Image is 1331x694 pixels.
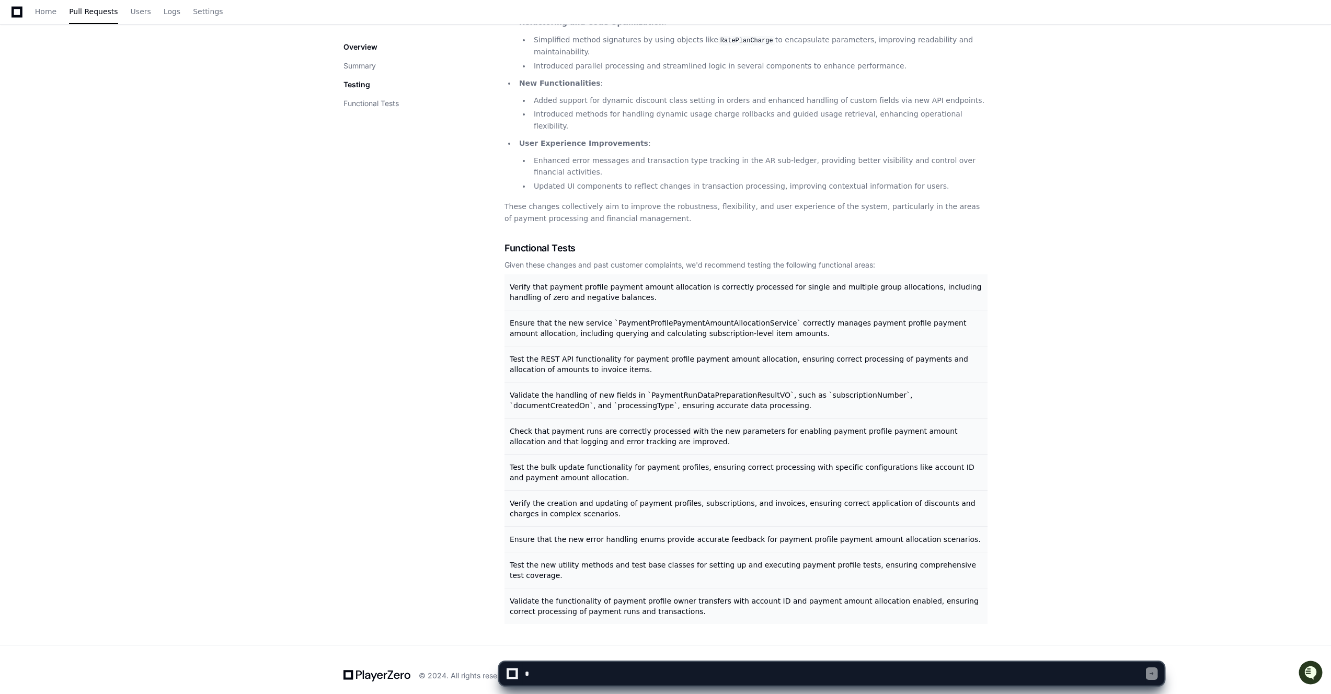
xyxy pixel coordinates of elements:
p: Overview [343,42,377,52]
button: Functional Tests [343,98,399,109]
p: : [519,77,988,89]
span: Ensure that the new error handling enums provide accurate feedback for payment profile payment am... [510,535,981,543]
code: RatePlanCharge [718,36,775,45]
div: We're offline, but we'll be back soon! [36,88,152,97]
span: Validate the functionality of payment profile owner transfers with account ID and payment amount ... [510,597,979,616]
span: Verify the creation and updating of payment profiles, subscriptions, and invoices, ensuring corre... [510,499,976,518]
span: Settings [193,8,223,15]
span: Test the bulk update functionality for payment profiles, ensuring correct processing with specifi... [510,463,974,482]
iframe: Open customer support [1298,660,1326,688]
span: Pull Requests [69,8,118,15]
li: Added support for dynamic discount class setting in orders and enhanced handling of custom fields... [531,95,988,107]
div: Welcome [10,42,190,59]
strong: User Experience Improvements [519,139,648,147]
span: Ensure that the new service `PaymentProfilePaymentAmountAllocationService` correctly manages paym... [510,319,966,338]
span: Pylon [104,110,127,118]
li: Updated UI components to reflect changes in transaction processing, improving contextual informat... [531,180,988,192]
span: Users [131,8,151,15]
span: Home [35,8,56,15]
span: Logs [164,8,180,15]
span: Verify that payment profile payment amount allocation is correctly processed for single and multi... [510,283,981,302]
div: Start new chat [36,78,171,88]
span: Validate the handling of new fields in `PaymentRunDataPreparationResultVO`, such as `subscription... [510,391,913,410]
div: Given these changes and past customer complaints, we'd recommend testing the following functional... [504,260,988,270]
span: Test the new utility methods and test base classes for setting up and executing payment profile t... [510,561,976,580]
img: PlayerZero [10,10,31,31]
li: Introduced methods for handling dynamic usage charge rollbacks and guided usage retrieval, enhanc... [531,108,988,132]
img: 1756235613930-3d25f9e4-fa56-45dd-b3ad-e072dfbd1548 [10,78,29,97]
span: Check that payment runs are correctly processed with the new parameters for enabling payment prof... [510,427,958,446]
span: Test the REST API functionality for payment profile payment amount allocation, ensuring correct p... [510,355,968,374]
p: : [519,137,988,149]
p: These changes collectively aim to improve the robustness, flexibility, and user experience of the... [504,201,988,225]
li: Simplified method signatures by using objects like to encapsulate parameters, improving readabili... [531,34,988,58]
li: Enhanced error messages and transaction type tracking in the AR sub-ledger, providing better visi... [531,155,988,179]
span: Functional Tests [504,241,576,256]
div: © 2024. All rights reserved. [419,670,515,681]
button: Summary [343,61,376,71]
a: Powered byPylon [74,109,127,118]
button: Start new chat [178,81,190,94]
strong: New Functionalities [519,79,601,87]
p: Testing [343,79,370,90]
li: Introduced parallel processing and streamlined logic in several components to enhance performance. [531,60,988,72]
